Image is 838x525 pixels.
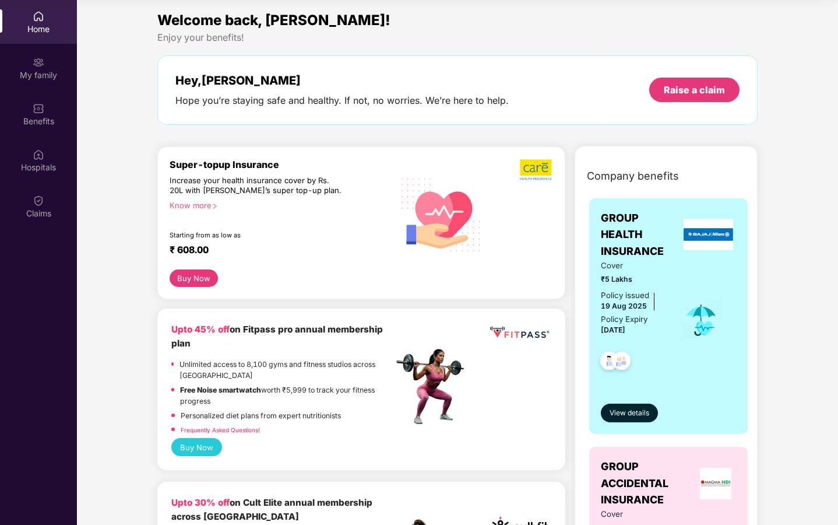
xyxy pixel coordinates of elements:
[171,438,222,456] button: Buy Now
[157,12,390,29] span: Welcome back, [PERSON_NAME]!
[601,260,667,272] span: Cover
[33,103,44,114] img: svg+xml;base64,PHN2ZyBpZD0iQmVuZWZpdHMiIHhtbG5zPSJodHRwOi8vd3d3LnczLm9yZy8yMDAwL3N2ZyIgd2lkdGg9Ij...
[601,459,696,508] span: GROUP ACCIDENTAL INSURANCE
[171,324,383,349] b: on Fitpass pro annual membership plan
[601,210,681,260] span: GROUP HEALTH INSURANCE
[171,324,230,335] b: Upto 45% off
[601,274,667,285] span: ₹5 Lakhs
[171,497,230,508] b: Upto 30% off
[587,168,679,184] span: Company benefits
[393,346,474,428] img: fpp.png
[170,176,343,196] div: Increase your health insurance cover by Rs. 20L with [PERSON_NAME]’s super top-up plan.
[488,323,551,342] img: fppp.png
[682,301,720,339] img: icon
[157,32,758,44] div: Enjoy your benefits!
[170,244,382,258] div: ₹ 608.00
[180,384,393,407] p: worth ₹5,999 to track your fitness progress
[175,73,509,87] div: Hey, [PERSON_NAME]
[179,359,393,381] p: Unlimited access to 8,100 gyms and fitness studios across [GEOGRAPHIC_DATA]
[33,149,44,160] img: svg+xml;base64,PHN2ZyBpZD0iSG9zcGl0YWxzIiB4bWxucz0iaHR0cDovL3d3dy53My5vcmcvMjAwMC9zdmciIHdpZHRoPS...
[171,497,372,522] b: on Cult Elite annual membership across [GEOGRAPHIC_DATA]
[601,313,647,325] div: Policy Expiry
[601,289,649,302] div: Policy issued
[664,83,725,96] div: Raise a claim
[601,302,647,310] span: 19 Aug 2025
[33,57,44,68] img: svg+xml;base64,PHN2ZyB3aWR0aD0iMjAiIGhlaWdodD0iMjAiIHZpZXdCb3g9IjAgMCAyMCAyMCIgZmlsbD0ibm9uZSIgeG...
[520,159,553,181] img: b5dec4f62d2307b9de63beb79f102df3.png
[170,201,386,209] div: Know more
[601,404,658,422] button: View details
[700,468,731,499] img: insurerLogo
[175,94,509,107] div: Hope you’re staying safe and healthy. If not, no worries. We’re here to help.
[684,219,734,250] img: insurerLogo
[180,386,261,394] strong: Free Noise smartwatch
[607,348,636,377] img: svg+xml;base64,PHN2ZyB4bWxucz0iaHR0cDovL3d3dy53My5vcmcvMjAwMC9zdmciIHdpZHRoPSI0OC45NDMiIGhlaWdodD...
[595,348,624,377] img: svg+xml;base64,PHN2ZyB4bWxucz0iaHR0cDovL3d3dy53My5vcmcvMjAwMC9zdmciIHdpZHRoPSI0OC45NDMiIGhlaWdodD...
[610,408,649,419] span: View details
[393,165,490,262] img: svg+xml;base64,PHN2ZyB4bWxucz0iaHR0cDovL3d3dy53My5vcmcvMjAwMC9zdmciIHhtbG5zOnhsaW5rPSJodHRwOi8vd3...
[601,508,667,520] span: Cover
[212,203,218,209] span: right
[170,159,393,170] div: Super-topup Insurance
[181,426,260,433] a: Frequently Asked Questions!
[181,410,341,421] p: Personalized diet plans from expert nutritionists
[33,195,44,206] img: svg+xml;base64,PHN2ZyBpZD0iQ2xhaW0iIHhtbG5zPSJodHRwOi8vd3d3LnczLm9yZy8yMDAwL3N2ZyIgd2lkdGg9IjIwIi...
[33,10,44,22] img: svg+xml;base64,PHN2ZyBpZD0iSG9tZSIgeG1sbnM9Imh0dHA6Ly93d3cudzMub3JnLzIwMDAvc3ZnIiB3aWR0aD0iMjAiIG...
[170,231,344,239] div: Starting from as low as
[601,325,625,334] span: [DATE]
[170,269,218,287] button: Buy Now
